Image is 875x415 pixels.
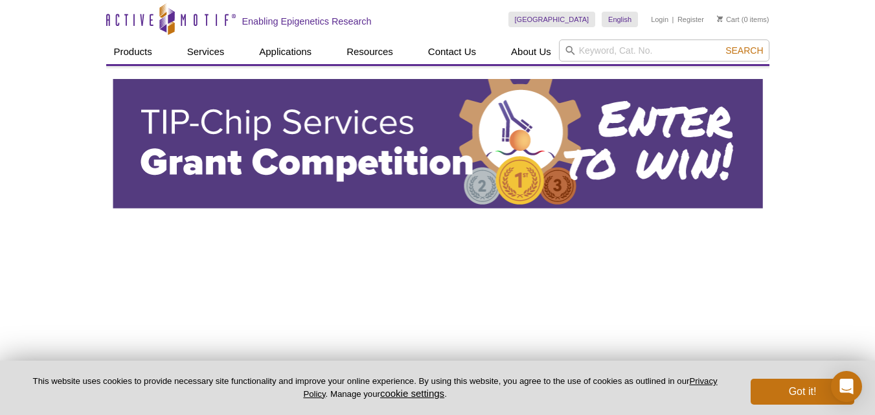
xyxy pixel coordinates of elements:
li: (0 items) [717,12,769,27]
button: Search [722,45,767,56]
img: Your Cart [717,16,723,22]
a: Services [179,39,233,64]
a: About Us [503,39,559,64]
a: Products [106,39,160,64]
input: Keyword, Cat. No. [559,39,769,62]
a: English [602,12,638,27]
a: Privacy Policy [303,376,717,398]
a: Applications [251,39,319,64]
a: Login [651,15,668,24]
span: Search [725,45,763,56]
img: Active Motif TIP-ChIP Services Grant Competition [113,79,763,208]
a: [GEOGRAPHIC_DATA] [508,12,596,27]
h2: Enabling Epigenetics Research [242,16,372,27]
a: Resources [339,39,401,64]
p: This website uses cookies to provide necessary site functionality and improve your online experie... [21,376,729,400]
button: Got it! [751,379,854,405]
a: Contact Us [420,39,484,64]
button: cookie settings [380,388,444,399]
a: Cart [717,15,740,24]
a: Register [677,15,704,24]
div: Open Intercom Messenger [831,371,862,402]
li: | [672,12,674,27]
